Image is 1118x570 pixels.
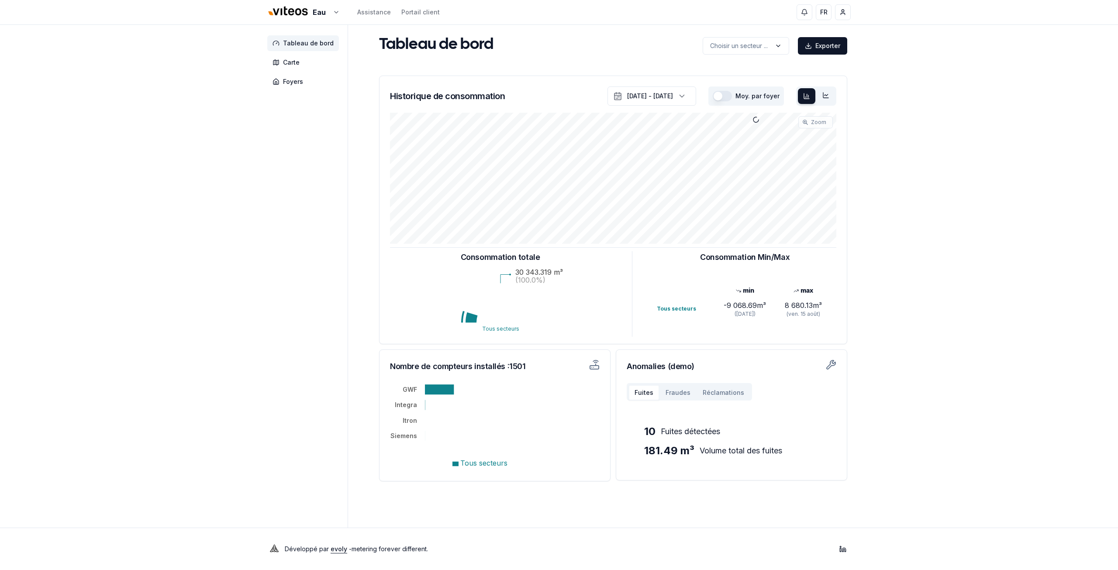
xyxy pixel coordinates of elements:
[267,542,281,556] img: Evoly Logo
[390,432,417,439] tspan: Siemens
[285,543,428,555] p: Développé par - metering forever different .
[390,90,505,102] h3: Historique de consommation
[661,425,720,438] span: Fuites détectées
[607,86,696,106] button: [DATE] - [DATE]
[515,268,563,276] text: 30 343.319 m³
[395,401,417,408] tspan: Integra
[816,4,832,20] button: FR
[267,74,342,90] a: Foyers
[715,300,774,311] div: -9 068.69 m³
[267,35,342,51] a: Tableau de bord
[403,417,417,424] tspan: Itron
[644,425,656,439] span: 10
[331,545,347,553] a: evoly
[283,77,303,86] span: Foyers
[774,300,833,311] div: 8 680.13 m³
[267,55,342,70] a: Carte
[659,385,697,401] button: Fraudes
[313,7,326,17] span: Eau
[700,251,790,263] h3: Consommation Min/Max
[811,119,826,126] span: Zoom
[774,286,833,295] div: max
[628,385,659,401] button: Fuites
[644,444,694,458] span: 181.49 m³
[735,93,780,99] label: Moy. par foyer
[390,360,543,373] h3: Nombre de compteurs installés : 1501
[460,459,507,467] span: Tous secteurs
[461,251,540,263] h3: Consommation totale
[515,276,545,284] text: (100.0%)
[715,286,774,295] div: min
[798,37,847,55] button: Exporter
[267,1,309,22] img: Viteos - Eau Logo
[774,311,833,318] div: (ven. 15 août)
[401,8,440,17] a: Portail client
[482,325,519,332] text: Tous secteurs
[703,37,789,55] button: label
[710,41,768,50] p: Choisir un secteur ...
[715,311,774,318] div: ([DATE])
[283,58,300,67] span: Carte
[627,360,836,373] h3: Anomalies (demo)
[700,445,782,457] span: Volume total des fuites
[657,305,715,312] div: Tous secteurs
[697,385,750,401] button: Réclamations
[283,39,334,48] span: Tableau de bord
[357,8,391,17] a: Assistance
[267,3,340,22] button: Eau
[403,386,417,393] tspan: GWF
[379,36,493,54] h1: Tableau de bord
[820,8,828,17] span: FR
[627,92,673,100] div: [DATE] - [DATE]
